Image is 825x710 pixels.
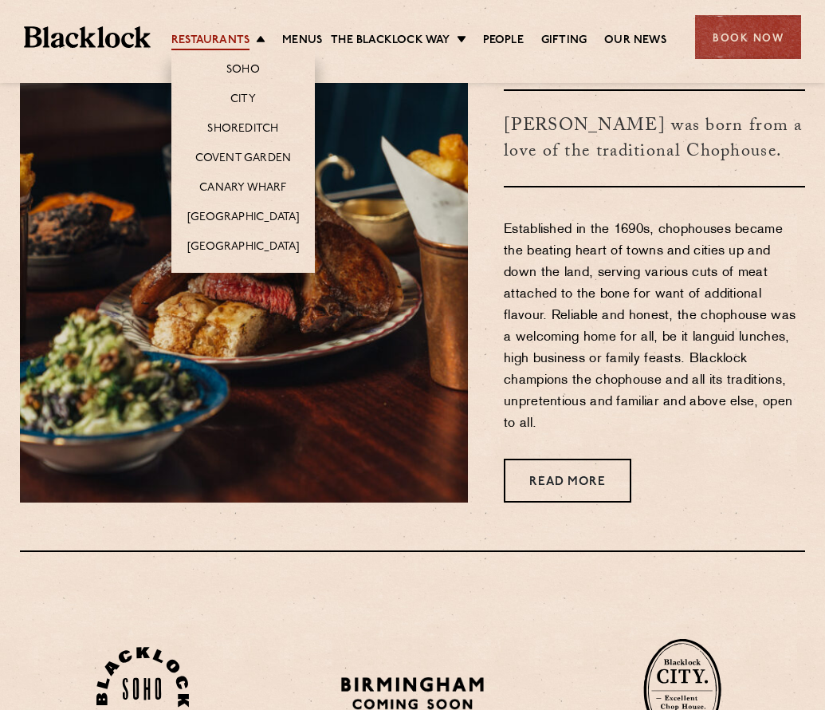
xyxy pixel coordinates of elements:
a: Soho [226,62,260,80]
div: Book Now [695,15,801,59]
a: Covent Garden [195,151,292,168]
a: Our News [604,33,666,50]
img: BL_Textured_Logo-footer-cropped.svg [24,26,151,48]
a: Shoreditch [207,121,278,139]
a: People [483,33,524,50]
a: [GEOGRAPHIC_DATA] [187,239,299,257]
a: Menus [282,33,322,50]
a: Gifting [541,33,587,50]
a: Restaurants [171,33,249,50]
a: Read More [504,459,631,503]
a: [GEOGRAPHIC_DATA] [187,210,299,227]
p: Established in the 1690s, chophouses became the beating heart of towns and cities up and down the... [504,219,805,435]
a: City [230,92,256,109]
a: The Blacklock Way [331,33,450,50]
h3: [PERSON_NAME] was born from a love of the traditional Chophouse. [504,89,805,187]
a: Canary Wharf [199,180,286,198]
